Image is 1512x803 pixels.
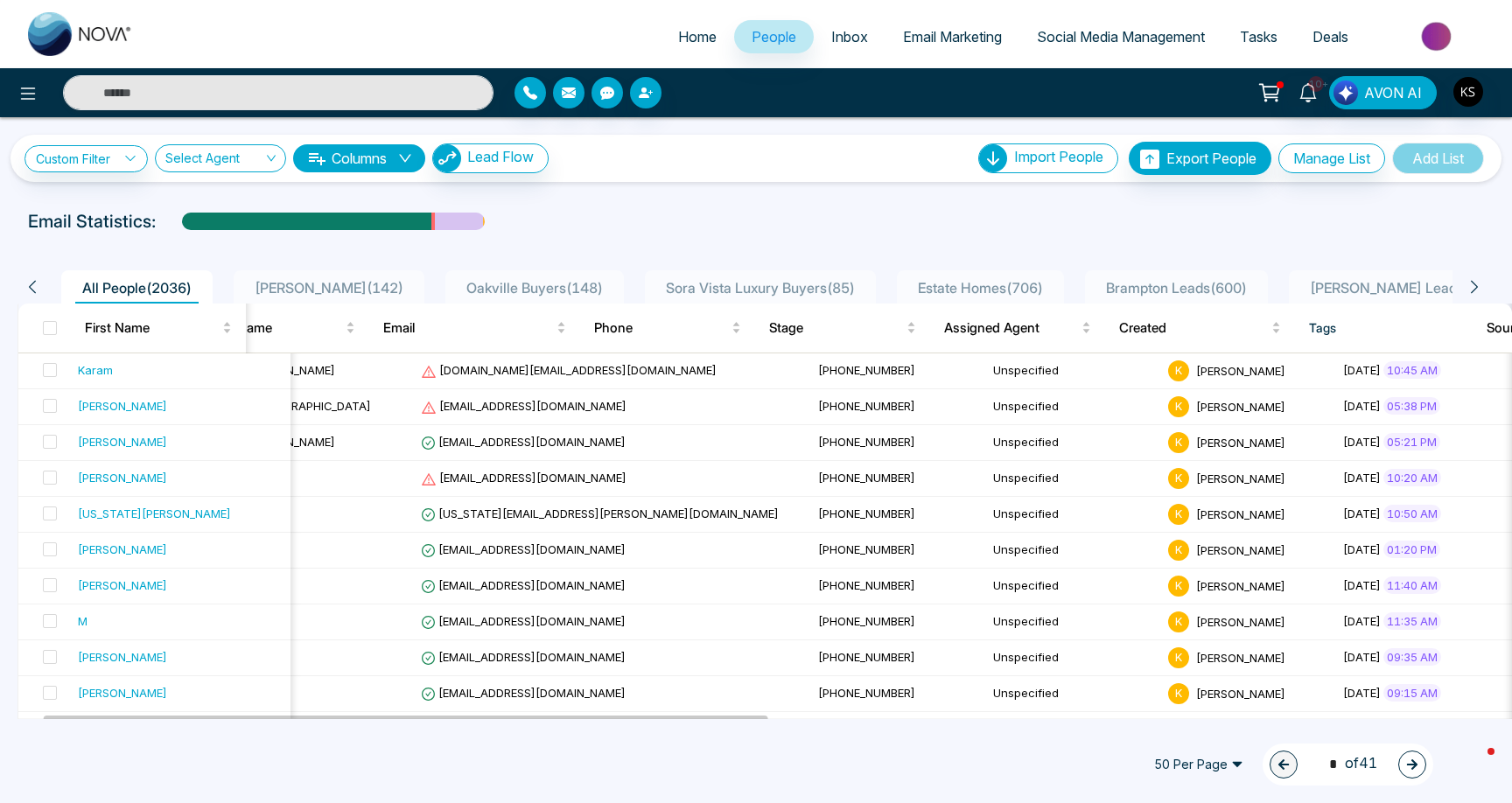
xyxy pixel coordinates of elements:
span: Email [383,318,553,339]
span: 11:40 AM [1383,576,1441,594]
td: Unspecified [986,533,1161,569]
span: 05:38 PM [1383,397,1440,415]
span: [PERSON_NAME] [246,435,335,449]
span: [DATE] [1343,650,1381,664]
span: K [1168,683,1189,704]
img: Nova CRM Logo [28,12,133,56]
td: Unspecified [986,353,1161,389]
span: [EMAIL_ADDRESS][DOMAIN_NAME] [421,471,626,485]
div: [PERSON_NAME] [78,469,167,486]
span: [PERSON_NAME] [1196,650,1285,664]
img: Lead Flow [1333,80,1358,105]
span: [EMAIL_ADDRESS][DOMAIN_NAME] [421,686,626,700]
span: Stage [769,318,903,339]
img: Market-place.gif [1375,17,1501,56]
div: [PERSON_NAME] [78,648,167,666]
span: 09:35 AM [1383,648,1441,666]
span: K [1168,576,1189,597]
span: [EMAIL_ADDRESS][DOMAIN_NAME] [421,399,626,413]
span: [DATE] [1343,686,1381,700]
span: [DATE] [1343,506,1381,520]
a: Inbox [814,20,885,53]
div: Karam [78,361,113,379]
th: Stage [755,304,930,353]
span: [PHONE_NUMBER] [818,435,915,449]
span: 10:50 AM [1383,505,1441,522]
span: Home [678,28,717,45]
div: [PERSON_NAME] [78,397,167,415]
span: [PHONE_NUMBER] [818,650,915,664]
img: User Avatar [1453,77,1483,107]
div: [PERSON_NAME] [78,576,167,594]
span: Inbox [831,28,868,45]
span: [DATE] [1343,399,1381,413]
span: Brampton Leads ( 600 ) [1099,279,1254,297]
span: K [1168,396,1189,417]
td: Unspecified [986,425,1161,461]
a: Email Marketing [885,20,1019,53]
span: [EMAIL_ADDRESS][DOMAIN_NAME] [421,578,626,592]
a: Custom Filter [24,145,148,172]
button: AVON AI [1329,76,1437,109]
span: of 41 [1319,752,1377,776]
span: [PERSON_NAME] [1196,542,1285,556]
button: Lead Flow [432,143,549,173]
span: Oakville Buyers ( 148 ) [459,279,610,297]
span: Sora Vista Luxury Buyers ( 85 ) [659,279,862,297]
span: Tasks [1240,28,1277,45]
span: [PERSON_NAME] [246,363,335,377]
span: Import People [1014,148,1103,165]
div: [PERSON_NAME] [78,541,167,558]
span: [EMAIL_ADDRESS][DOMAIN_NAME] [421,650,626,664]
span: [DATE] [1343,471,1381,485]
span: [PHONE_NUMBER] [818,363,915,377]
td: Unspecified [986,712,1161,748]
div: [PERSON_NAME] [78,684,167,702]
th: First Name [71,304,246,353]
span: [PHONE_NUMBER] [818,578,915,592]
th: Assigned Agent [930,304,1105,353]
span: K [1168,540,1189,561]
td: Unspecified [986,604,1161,640]
span: Email Marketing [903,28,1002,45]
span: First Name [85,318,219,339]
span: [PHONE_NUMBER] [818,686,915,700]
span: [PHONE_NUMBER] [818,506,915,520]
span: [DATE] [1343,614,1381,628]
span: Phone [594,318,728,339]
span: 10:20 AM [1383,469,1441,486]
span: 09:15 AM [1383,684,1441,702]
div: M [78,612,87,630]
td: Unspecified [986,497,1161,533]
span: [DATE] [1343,363,1381,377]
span: 01:20 PM [1383,541,1440,558]
span: [PERSON_NAME] ( 142 ) [248,279,410,297]
img: Lead Flow [433,144,461,172]
span: 11:35 AM [1383,612,1441,630]
span: [PERSON_NAME] [1196,614,1285,628]
span: down [398,151,412,165]
span: Lead Flow [467,148,534,165]
span: [PERSON_NAME] [1196,399,1285,413]
td: Unspecified [986,461,1161,497]
span: Assigned Agent [944,318,1078,339]
span: [PERSON_NAME] [1196,578,1285,592]
td: Unspecified [986,676,1161,712]
span: 50 Per Page [1142,751,1256,779]
button: Columnsdown [293,144,425,172]
span: [PERSON_NAME] [1196,435,1285,449]
span: Export People [1166,150,1256,167]
span: [EMAIL_ADDRESS][DOMAIN_NAME] [421,614,626,628]
span: [PERSON_NAME] [1196,506,1285,520]
span: [PHONE_NUMBER] [818,399,915,413]
a: Social Media Management [1019,20,1222,53]
td: Unspecified [986,389,1161,425]
span: 10+ [1308,76,1324,92]
span: Deals [1312,28,1348,45]
span: [PERSON_NAME] [1196,471,1285,485]
th: Created [1105,304,1295,353]
span: K [1168,504,1189,525]
a: People [734,20,814,53]
span: [EMAIL_ADDRESS][DOMAIN_NAME] [421,542,626,556]
a: 10+ [1287,76,1329,107]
